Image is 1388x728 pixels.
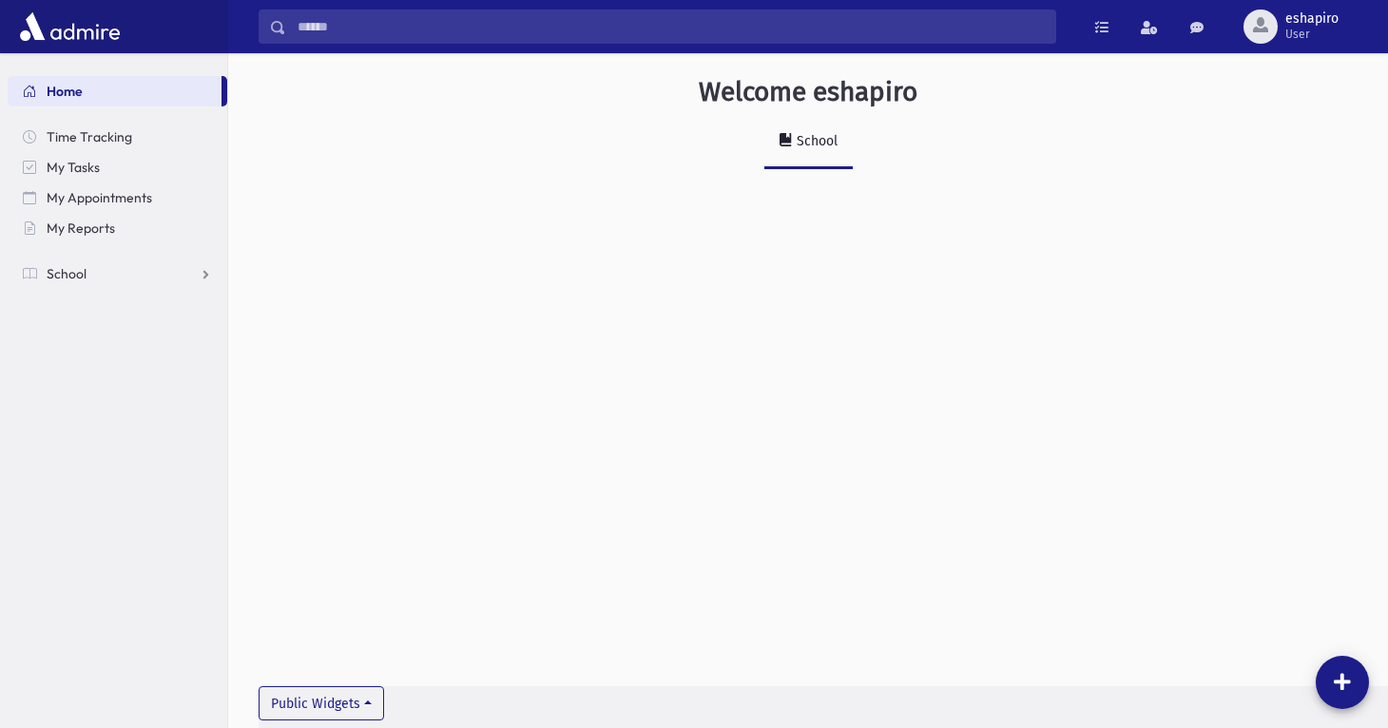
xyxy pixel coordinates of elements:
button: Public Widgets [259,686,384,720]
span: Time Tracking [47,128,132,145]
a: School [764,116,853,169]
a: School [8,259,227,289]
a: My Reports [8,213,227,243]
span: Home [47,83,83,100]
span: School [47,265,87,282]
a: My Tasks [8,152,227,182]
img: AdmirePro [15,8,125,46]
span: My Reports [47,220,115,237]
span: My Tasks [47,159,100,176]
input: Search [286,10,1055,44]
span: User [1285,27,1339,42]
a: Home [8,76,222,106]
h3: Welcome eshapiro [699,76,917,108]
span: eshapiro [1285,11,1339,27]
div: School [793,133,838,149]
span: My Appointments [47,189,152,206]
a: My Appointments [8,182,227,213]
a: Time Tracking [8,122,227,152]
